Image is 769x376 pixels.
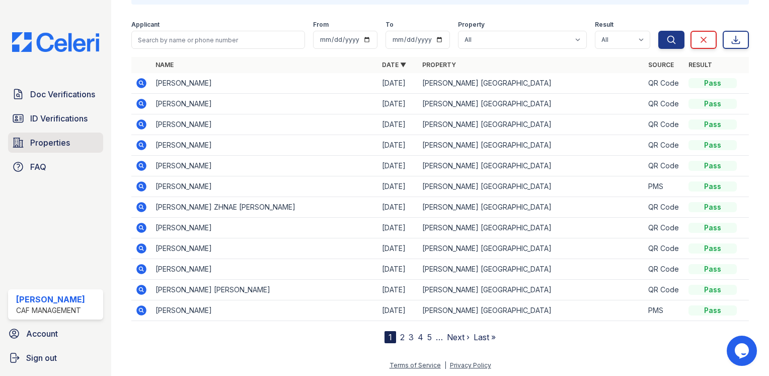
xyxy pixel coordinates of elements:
[4,32,107,52] img: CE_Logo_Blue-a8612792a0a2168367f1c8372b55b34899dd931a85d93a1a3d3e32e68fde9ad4.png
[151,218,377,238] td: [PERSON_NAME]
[30,161,46,173] span: FAQ
[458,21,485,29] label: Property
[644,280,684,300] td: QR Code
[644,259,684,280] td: QR Code
[313,21,329,29] label: From
[444,361,446,369] div: |
[688,161,737,171] div: Pass
[151,156,377,176] td: [PERSON_NAME]
[447,332,470,342] a: Next ›
[688,202,737,212] div: Pass
[418,332,423,342] a: 4
[151,114,377,135] td: [PERSON_NAME]
[427,332,432,342] a: 5
[8,157,103,177] a: FAQ
[418,238,644,259] td: [PERSON_NAME] [GEOGRAPHIC_DATA]
[436,331,443,343] span: …
[422,61,456,69] a: Property
[386,21,394,29] label: To
[30,112,88,124] span: ID Verifications
[30,137,70,149] span: Properties
[8,133,103,153] a: Properties
[644,218,684,238] td: QR Code
[378,156,418,176] td: [DATE]
[378,259,418,280] td: [DATE]
[688,243,737,254] div: Pass
[378,218,418,238] td: [DATE]
[418,176,644,197] td: [PERSON_NAME] [GEOGRAPHIC_DATA]
[644,197,684,218] td: QR Code
[151,176,377,197] td: [PERSON_NAME]
[450,361,491,369] a: Privacy Policy
[644,114,684,135] td: QR Code
[688,61,712,69] a: Result
[418,114,644,135] td: [PERSON_NAME] [GEOGRAPHIC_DATA]
[151,280,377,300] td: [PERSON_NAME] [PERSON_NAME]
[688,223,737,233] div: Pass
[418,156,644,176] td: [PERSON_NAME] [GEOGRAPHIC_DATA]
[378,94,418,114] td: [DATE]
[418,197,644,218] td: [PERSON_NAME] [GEOGRAPHIC_DATA]
[378,73,418,94] td: [DATE]
[688,264,737,274] div: Pass
[151,259,377,280] td: [PERSON_NAME]
[151,238,377,259] td: [PERSON_NAME]
[409,332,414,342] a: 3
[30,88,95,100] span: Doc Verifications
[418,218,644,238] td: [PERSON_NAME] [GEOGRAPHIC_DATA]
[378,176,418,197] td: [DATE]
[26,328,58,340] span: Account
[688,119,737,130] div: Pass
[644,73,684,94] td: QR Code
[151,135,377,156] td: [PERSON_NAME]
[4,348,107,368] a: Sign out
[156,61,174,69] a: Name
[131,31,305,49] input: Search by name or phone number
[688,305,737,316] div: Pass
[4,324,107,344] a: Account
[151,300,377,321] td: [PERSON_NAME]
[378,197,418,218] td: [DATE]
[16,305,85,316] div: CAF Management
[382,61,406,69] a: Date ▼
[418,280,644,300] td: [PERSON_NAME] [GEOGRAPHIC_DATA]
[644,176,684,197] td: PMS
[688,140,737,150] div: Pass
[8,108,103,129] a: ID Verifications
[390,361,441,369] a: Terms of Service
[644,94,684,114] td: QR Code
[688,285,737,295] div: Pass
[644,156,684,176] td: QR Code
[418,259,644,280] td: [PERSON_NAME] [GEOGRAPHIC_DATA]
[378,300,418,321] td: [DATE]
[151,197,377,218] td: [PERSON_NAME] ZHNAE [PERSON_NAME]
[474,332,496,342] a: Last »
[688,99,737,109] div: Pass
[644,300,684,321] td: PMS
[418,73,644,94] td: [PERSON_NAME] [GEOGRAPHIC_DATA]
[418,300,644,321] td: [PERSON_NAME] [GEOGRAPHIC_DATA]
[688,78,737,88] div: Pass
[400,332,405,342] a: 2
[644,135,684,156] td: QR Code
[378,135,418,156] td: [DATE]
[378,114,418,135] td: [DATE]
[16,293,85,305] div: [PERSON_NAME]
[688,181,737,192] div: Pass
[378,238,418,259] td: [DATE]
[418,94,644,114] td: [PERSON_NAME] [GEOGRAPHIC_DATA]
[8,84,103,104] a: Doc Verifications
[644,238,684,259] td: QR Code
[384,331,396,343] div: 1
[151,94,377,114] td: [PERSON_NAME]
[151,73,377,94] td: [PERSON_NAME]
[418,135,644,156] td: [PERSON_NAME] [GEOGRAPHIC_DATA]
[131,21,160,29] label: Applicant
[26,352,57,364] span: Sign out
[727,336,759,366] iframe: chat widget
[595,21,613,29] label: Result
[378,280,418,300] td: [DATE]
[648,61,674,69] a: Source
